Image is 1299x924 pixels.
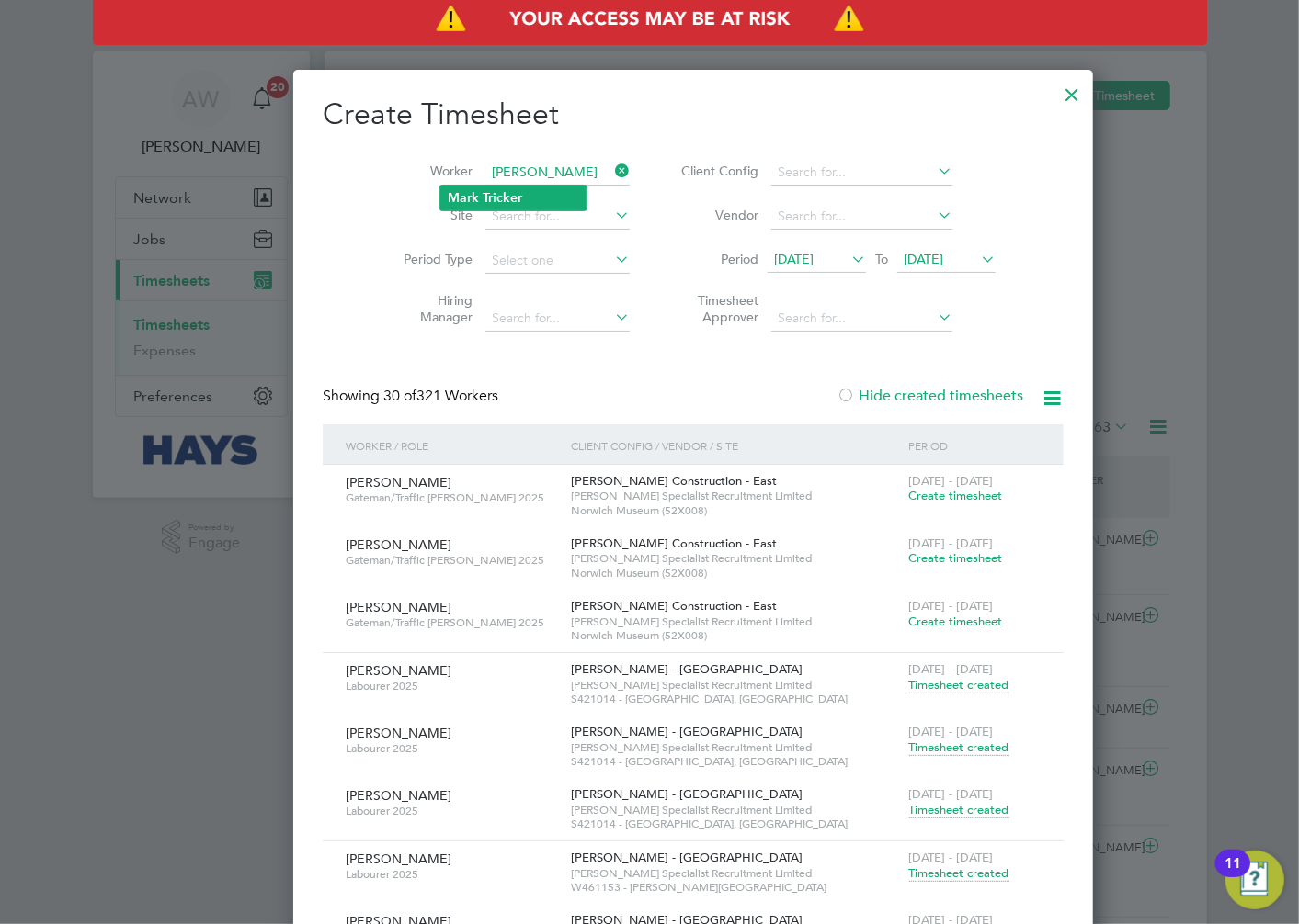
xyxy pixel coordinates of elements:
[571,489,900,503] span: [PERSON_NAME] Specialist Recruitment Limited
[870,247,894,271] span: To
[909,802,1009,818] span: Timesheet created
[909,865,1009,882] span: Timesheet created
[448,190,479,206] b: Mark
[346,804,557,818] span: Labourer 2025
[566,424,905,467] div: Client Config / Vendor / Site
[909,614,1003,629] span: Create timesheet
[346,679,557,693] span: Labourer 2025
[571,880,900,895] span: W461153 - [PERSON_NAME][GEOGRAPHIC_DATA]
[571,473,777,489] span: [PERSON_NAME] Construction - East
[774,251,814,267] span: [DATE]
[346,615,557,630] span: Gateman/Traffic [PERSON_NAME] 2025
[383,387,498,405] span: 321 Workers
[1225,851,1284,909] button: Open Resource Center, 11 new notifications
[341,424,566,467] div: Worker / Role
[485,306,630,332] input: Search for...
[346,867,557,882] span: Labourer 2025
[909,473,994,489] span: [DATE] - [DATE]
[571,566,900,580] span: Norwich Museum (52X008)
[571,850,803,865] span: [PERSON_NAME] - [GEOGRAPHIC_DATA]
[571,661,803,677] span: [PERSON_NAME] - [GEOGRAPHIC_DATA]
[571,803,900,817] span: [PERSON_NAME] Specialist Recruitment Limited
[483,190,522,206] b: Tricker
[346,741,557,756] span: Labourer 2025
[346,553,557,568] span: Gateman/Traffic [PERSON_NAME] 2025
[390,251,473,267] label: Period Type
[909,850,994,865] span: [DATE] - [DATE]
[676,163,758,179] label: Client Config
[571,535,777,551] span: [PERSON_NAME] Construction - East
[571,786,803,802] span: [PERSON_NAME] - [GEOGRAPHIC_DATA]
[571,692,900,706] span: S421014 - [GEOGRAPHIC_DATA], [GEOGRAPHIC_DATA]
[346,851,451,867] span: [PERSON_NAME]
[390,292,473,325] label: Hiring Manager
[571,866,900,881] span: [PERSON_NAME] Specialist Recruitment Limited
[676,292,758,325] label: Timesheet Approver
[485,248,630,274] input: Select one
[323,387,502,406] div: Showing
[909,661,994,677] span: [DATE] - [DATE]
[571,754,900,769] span: S421014 - [GEOGRAPHIC_DATA], [GEOGRAPHIC_DATA]
[571,740,900,755] span: [PERSON_NAME] Specialist Recruitment Limited
[571,614,900,629] span: [PERSON_NAME] Specialist Recruitment Limited
[676,251,758,267] label: Period
[909,488,1003,503] span: Create timesheet
[571,724,803,739] span: [PERSON_NAME] - [GEOGRAPHIC_DATA]
[346,662,451,679] span: [PERSON_NAME]
[346,787,451,804] span: [PERSON_NAME]
[571,551,900,566] span: [PERSON_NAME] Specialist Recruitment Limited
[346,490,557,505] span: Gateman/Traffic [PERSON_NAME] 2025
[676,207,758,223] label: Vendor
[771,160,952,186] input: Search for...
[485,204,630,230] input: Search for...
[909,550,1003,566] span: Create timesheet
[909,598,994,614] span: [DATE] - [DATE]
[390,207,473,223] label: Site
[346,536,451,553] span: [PERSON_NAME]
[390,163,473,179] label: Worker
[909,677,1009,693] span: Timesheet created
[909,739,1009,756] span: Timesheet created
[905,424,1045,467] div: Period
[571,678,900,693] span: [PERSON_NAME] Specialist Recruitment Limited
[909,535,994,551] span: [DATE] - [DATE]
[1225,863,1241,887] div: 11
[485,160,630,186] input: Search for...
[909,786,994,802] span: [DATE] - [DATE]
[837,387,1023,405] label: Hide created timesheets
[571,628,900,643] span: Norwich Museum (52X008)
[909,724,994,739] span: [DATE] - [DATE]
[383,387,416,405] span: 30 of
[571,598,777,614] span: [PERSON_NAME] Construction - East
[346,599,451,615] span: [PERSON_NAME]
[904,251,943,267] span: [DATE]
[571,503,900,518] span: Norwich Museum (52X008)
[346,725,451,741] span: [PERSON_NAME]
[771,204,952,230] input: Search for...
[323,96,1064,134] h2: Create Timesheet
[571,817,900,831] span: S421014 - [GEOGRAPHIC_DATA], [GEOGRAPHIC_DATA]
[771,306,952,332] input: Search for...
[346,474,451,490] span: [PERSON_NAME]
